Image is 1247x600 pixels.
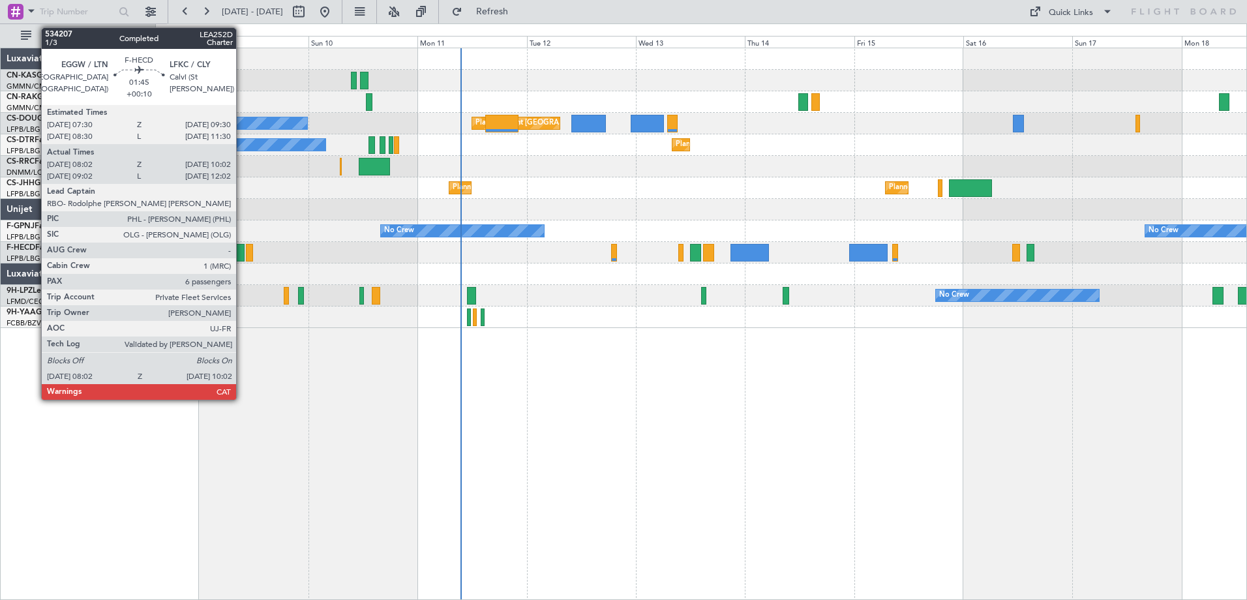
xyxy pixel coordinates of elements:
span: Refresh [465,7,520,16]
div: Planned Maint [GEOGRAPHIC_DATA] ([GEOGRAPHIC_DATA]) [475,113,681,133]
div: Tue 12 [527,36,636,48]
div: Planned Maint [GEOGRAPHIC_DATA] ([GEOGRAPHIC_DATA]) [889,178,1094,198]
span: CS-DTR [7,136,35,144]
span: F-GPNJ [7,222,35,230]
a: 9H-LPZLegacy 500 [7,287,74,295]
a: LFPB/LBG [7,232,40,242]
a: LFPB/LBG [7,189,40,199]
div: Mon 11 [417,36,526,48]
div: No Crew [1149,221,1179,241]
div: Sat 9 [199,36,308,48]
div: Fri 15 [854,36,963,48]
span: All Aircraft [34,31,138,40]
div: Planned Maint Sofia [676,135,742,155]
a: F-HECDFalcon 7X [7,244,71,252]
span: 9H-LPZ [7,287,33,295]
a: F-GPNJFalcon 900EX [7,222,84,230]
a: 9H-YAAGlobal 5000 [7,308,80,316]
a: LFPB/LBG [7,125,40,134]
span: F-HECD [7,244,35,252]
a: LFPB/LBG [7,146,40,156]
button: Quick Links [1023,1,1119,22]
a: LFPB/LBG [7,254,40,263]
input: Trip Number [40,2,115,22]
a: GMMN/CMN [7,82,52,91]
div: Thu 14 [745,36,854,48]
span: CS-JHH [7,179,35,187]
div: Sun 17 [1072,36,1181,48]
span: CS-RRC [7,158,35,166]
a: CS-DOUGlobal 6500 [7,115,82,123]
a: FCBB/BZV [7,318,41,328]
div: No Crew [384,221,414,241]
div: Sat 16 [963,36,1072,48]
a: CS-JHHGlobal 6000 [7,179,79,187]
button: Refresh [445,1,524,22]
a: CS-RRCFalcon 900LX [7,158,83,166]
div: Planned Maint [GEOGRAPHIC_DATA] ([GEOGRAPHIC_DATA]) [453,178,658,198]
span: CN-KAS [7,72,37,80]
a: CN-RAKGlobal 6000 [7,93,82,101]
button: All Aircraft [14,25,142,46]
a: CN-KASGlobal 5000 [7,72,81,80]
div: Sun 10 [308,36,417,48]
div: Quick Links [1049,7,1093,20]
a: DNMM/LOS [7,168,47,177]
a: GMMN/CMN [7,103,52,113]
div: [DATE] [158,26,180,37]
div: Wed 13 [636,36,745,48]
span: CN-RAK [7,93,37,101]
span: [DATE] - [DATE] [222,6,283,18]
span: CS-DOU [7,115,37,123]
div: No Crew [939,286,969,305]
a: CS-DTRFalcon 2000 [7,136,79,144]
span: 9H-YAA [7,308,36,316]
a: LFMD/CEQ [7,297,44,307]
